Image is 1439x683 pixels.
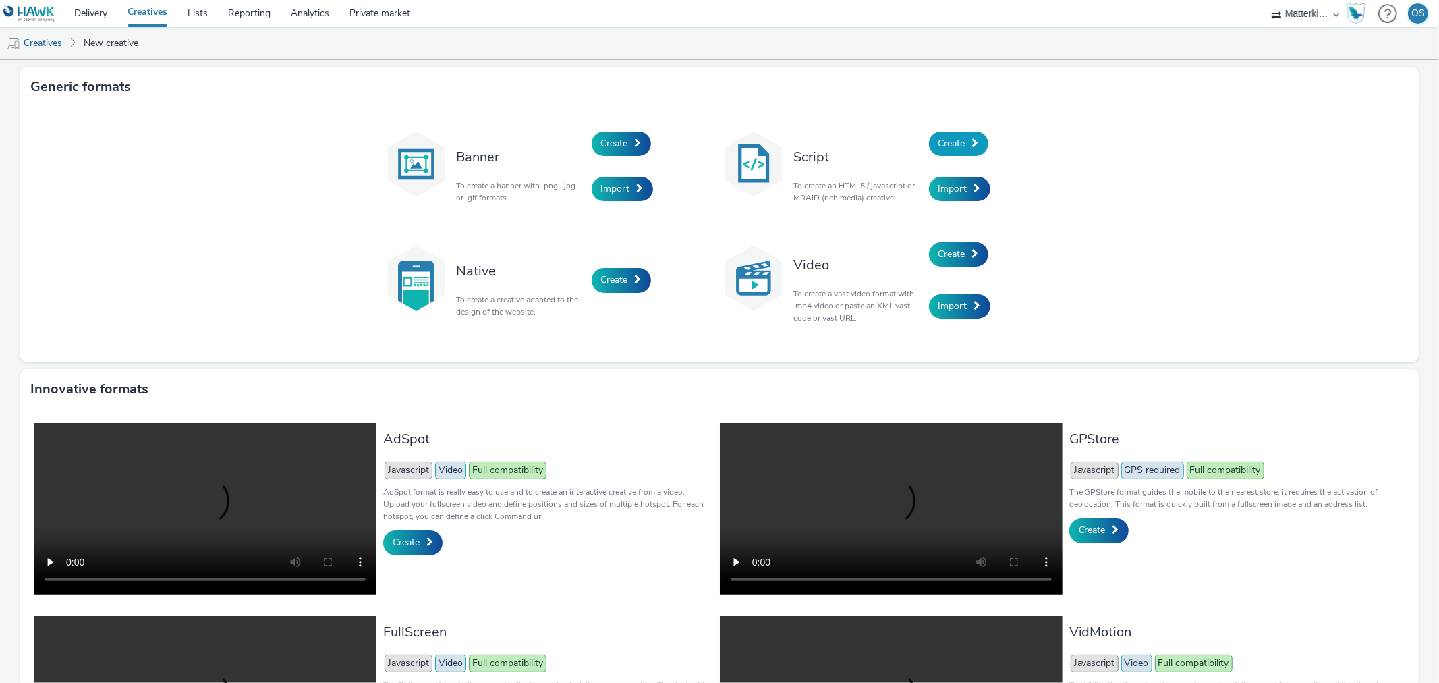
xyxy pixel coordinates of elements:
[1121,655,1152,672] span: Video
[469,655,546,672] span: Full compatibility
[393,536,420,549] span: Create
[383,130,450,198] img: banner.svg
[794,148,922,166] h3: Script
[601,182,630,195] span: Import
[385,655,432,672] span: Javascript
[1079,524,1106,537] span: Create
[794,288,922,324] p: To create a vast video format with .mp4 video or paste an XML vast code or vast URL.
[1346,3,1372,24] a: Hawk Academy
[457,148,585,166] h3: Banner
[457,180,585,204] p: To create a banner with .png, .jpg or .gif formats.
[383,430,712,448] h3: AdSpot
[77,27,145,59] a: New creative
[1069,623,1399,641] h3: VidMotion
[435,655,466,672] span: Video
[1346,3,1366,24] img: Hawk Academy
[457,262,585,280] h3: Native
[7,37,20,51] img: mobile
[435,462,466,479] span: Video
[929,132,988,156] a: Create
[1069,430,1399,448] h3: GPStore
[1069,486,1399,510] p: The GPStore format guides the mobile to the nearest store, it requires the activation of geolocat...
[1155,655,1233,672] span: Full compatibility
[720,244,787,312] img: video.svg
[1071,655,1119,672] span: Javascript
[3,5,55,22] img: undefined Logo
[469,462,546,479] span: Full compatibility
[592,177,653,201] a: Import
[30,77,131,97] h3: Generic formats
[938,137,965,150] span: Create
[383,530,443,555] a: Create
[938,248,965,261] span: Create
[794,256,922,274] h3: Video
[929,294,990,319] a: Import
[457,294,585,318] p: To create a creative adapted to the design of the website.
[938,300,967,312] span: Import
[1071,462,1119,479] span: Javascript
[1121,462,1184,479] span: GPS required
[592,132,651,156] a: Create
[929,242,988,267] a: Create
[1069,518,1129,543] a: Create
[720,130,787,198] img: code.svg
[30,379,148,400] h3: Innovative formats
[794,180,922,204] p: To create an HTML5 / javascript or MRAID (rich media) creative.
[601,137,628,150] span: Create
[383,244,450,312] img: native.svg
[385,462,432,479] span: Javascript
[1411,3,1425,24] div: OS
[383,486,712,522] p: AdSpot format is really easy to use and to create an interactive creative from a video. Upload yo...
[938,182,967,195] span: Import
[929,177,990,201] a: Import
[1187,462,1264,479] span: Full compatibility
[383,623,712,641] h3: FullScreen
[592,268,651,292] a: Create
[601,273,628,286] span: Create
